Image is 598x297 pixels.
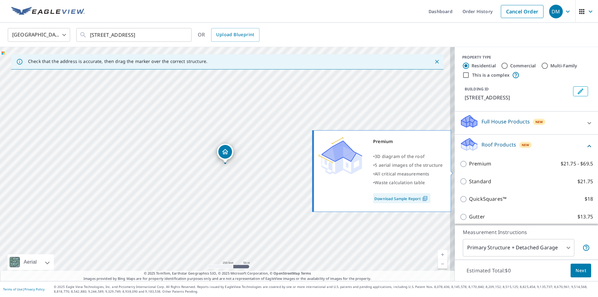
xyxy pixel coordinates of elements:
span: Your report will include the primary structure and a detached garage if one exists. [582,244,590,251]
label: Commercial [510,63,536,69]
p: Check that the address is accurate, then drag the marker over the correct structure. [28,59,207,64]
span: Waste calculation table [375,180,425,185]
p: BUILDING ID [465,86,489,92]
div: Premium [373,137,443,146]
p: | [3,287,45,291]
p: $21.75 - $69.5 [561,160,593,168]
a: Current Level 17, Zoom Out [438,259,447,269]
label: Multi-Family [550,63,577,69]
p: © 2025 Eagle View Technologies, Inc. and Pictometry International Corp. All Rights Reserved. Repo... [54,285,595,294]
a: Cancel Order [501,5,543,18]
div: • [373,178,443,187]
a: Privacy Policy [24,287,45,291]
div: • [373,152,443,161]
button: Close [433,58,441,66]
span: New [522,142,529,147]
span: Upload Blueprint [216,31,254,39]
a: Current Level 17, Zoom In [438,250,447,259]
a: Terms [301,271,311,275]
p: QuickSquares™ [469,195,506,203]
div: • [373,170,443,178]
div: Aerial [7,254,54,270]
div: • [373,161,443,170]
a: Upload Blueprint [211,28,259,42]
img: EV Logo [11,7,85,16]
p: Measurement Instructions [463,228,590,236]
p: Standard [469,178,491,185]
button: Edit building 1 [573,86,588,96]
div: PROPERTY TYPE [462,55,591,60]
p: $18 [585,195,593,203]
label: Residential [472,63,496,69]
div: Aerial [22,254,39,270]
span: 3D diagram of the roof [375,153,425,159]
p: Estimated Total: $0 [462,264,516,277]
p: $13.75 [577,213,593,221]
span: All critical measurements [375,171,429,177]
div: [GEOGRAPHIC_DATA] [8,26,70,44]
span: New [535,119,543,124]
div: Dropped pin, building 1, Residential property, 14 Oakview Pl Whispering Pines, NC 28327 [217,144,233,163]
div: Roof ProductsNew [460,137,593,155]
div: DM [549,5,563,18]
span: 5 aerial images of the structure [375,162,443,168]
p: Premium [469,160,491,168]
p: [STREET_ADDRESS] [465,94,571,101]
span: © 2025 TomTom, Earthstar Geographics SIO, © 2025 Microsoft Corporation, © [144,271,311,276]
input: Search by address or latitude-longitude [90,26,179,44]
span: Next [576,267,586,275]
p: Gutter [469,213,485,221]
a: Download Sample Report [373,193,430,203]
a: OpenStreetMap [273,271,300,275]
button: Next [571,264,591,278]
a: Terms of Use [3,287,22,291]
div: OR [198,28,259,42]
p: Roof Products [482,141,516,148]
div: Full House ProductsNew [460,114,593,132]
p: $21.75 [577,178,593,185]
img: Pdf Icon [421,196,429,201]
label: This is a complex [472,72,510,78]
div: Primary Structure + Detached Garage [463,239,574,256]
img: Premium [319,137,362,175]
p: Full House Products [482,118,530,125]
